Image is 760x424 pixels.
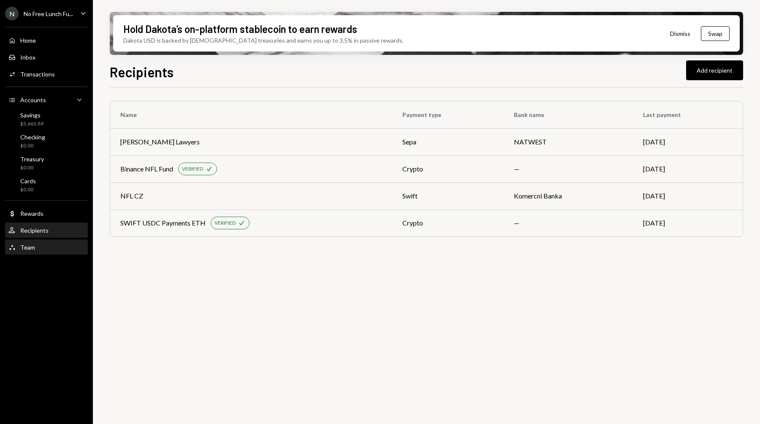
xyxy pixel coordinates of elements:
[20,186,36,193] div: $0.00
[24,10,73,17] div: No Free Lunch Fu...
[20,177,36,185] div: Cards
[120,218,206,228] div: SWIFT USDC Payments ETH
[110,101,392,128] th: Name
[20,96,46,103] div: Accounts
[5,175,88,195] a: Cards$0.00
[402,191,494,201] div: swift
[686,60,743,80] button: Add recipient
[120,164,173,174] div: Binance NFL Fund
[504,128,633,155] td: NATWEST
[633,155,743,182] td: [DATE]
[20,120,43,128] div: $3,663.89
[392,101,504,128] th: Payment type
[20,164,44,171] div: $0.00
[20,227,49,234] div: Recipients
[5,131,88,151] a: Checking$0.00
[5,7,19,20] div: N
[20,210,43,217] div: Rewards
[20,54,35,61] div: Inbox
[214,220,236,227] div: VERIFIED
[5,206,88,221] a: Rewards
[20,71,55,78] div: Transactions
[633,101,743,128] th: Last payment
[5,33,88,48] a: Home
[5,49,88,65] a: Inbox
[5,223,88,238] a: Recipients
[5,239,88,255] a: Team
[20,37,36,44] div: Home
[20,133,45,141] div: Checking
[20,244,35,251] div: Team
[633,182,743,209] td: [DATE]
[5,109,88,129] a: Savings$3,663.89
[120,137,200,147] div: [PERSON_NAME] Lawyers
[701,26,730,41] button: Swap
[5,153,88,173] a: Treasury$0.00
[504,182,633,209] td: Komercni Banka
[110,63,174,80] h1: Recipients
[402,218,494,228] div: crypto
[402,164,494,174] div: crypto
[5,66,88,82] a: Transactions
[123,36,404,45] div: Dakota USD is backed by [DEMOGRAPHIC_DATA] treasuries and earns you up to 3.5% in passive rewards.
[402,137,494,147] div: sepa
[123,22,357,36] div: Hold Dakota’s on-platform stablecoin to earn rewards
[20,155,44,163] div: Treasury
[660,24,701,43] button: Dismiss
[182,166,203,173] div: VERIFIED
[504,101,633,128] th: Bank name
[504,155,633,182] td: —
[20,142,45,149] div: $0.00
[20,111,43,119] div: Savings
[633,128,743,155] td: [DATE]
[504,209,633,236] td: —
[633,209,743,236] td: [DATE]
[120,191,143,201] div: NFL CZ
[5,92,88,107] a: Accounts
